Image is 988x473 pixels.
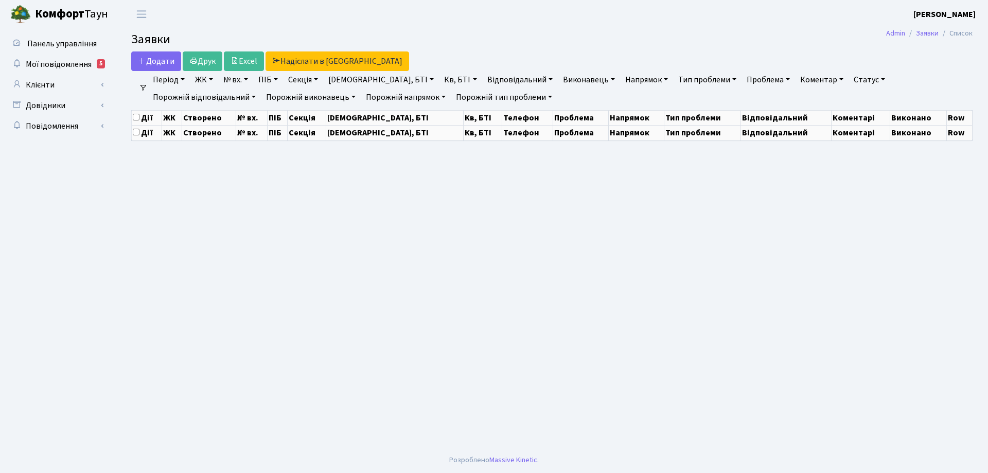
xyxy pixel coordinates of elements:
a: Секція [284,71,322,89]
th: ЖК [162,125,182,140]
span: Таун [35,6,108,23]
th: Коментарі [831,125,890,140]
th: ПІБ [267,125,288,140]
a: Клієнти [5,75,108,95]
th: Створено [182,110,236,125]
th: Row [946,125,972,140]
div: 5 [97,59,105,68]
th: Дії [132,110,162,125]
img: logo.png [10,4,31,25]
div: Розроблено . [449,454,539,466]
a: Напрямок [621,71,672,89]
th: Виконано [890,110,946,125]
a: Заявки [916,28,939,39]
li: Список [939,28,973,39]
a: Повідомлення [5,116,108,136]
a: Статус [850,71,889,89]
a: Відповідальний [483,71,557,89]
th: Дії [132,125,162,140]
span: Заявки [131,30,170,48]
th: Створено [182,125,236,140]
a: Друк [183,51,222,71]
th: Відповідальний [741,125,831,140]
b: Комфорт [35,6,84,22]
th: Виконано [890,125,946,140]
th: ПІБ [267,110,288,125]
a: Виконавець [559,71,619,89]
span: Мої повідомлення [26,59,92,70]
nav: breadcrumb [871,23,988,44]
th: Кв, БТІ [463,110,502,125]
th: Секція [288,125,326,140]
th: Row [946,110,972,125]
a: [PERSON_NAME] [913,8,976,21]
th: Напрямок [609,125,664,140]
th: ЖК [162,110,182,125]
a: Massive Kinetic [489,454,537,465]
a: Додати [131,51,181,71]
th: № вх. [236,110,268,125]
a: [DEMOGRAPHIC_DATA], БТІ [324,71,438,89]
th: Тип проблеми [664,110,741,125]
a: ПІБ [254,71,282,89]
th: Відповідальний [741,110,831,125]
th: [DEMOGRAPHIC_DATA], БТІ [326,110,463,125]
a: Період [149,71,189,89]
a: Excel [224,51,264,71]
a: Довідники [5,95,108,116]
th: Проблема [553,110,608,125]
span: Додати [138,56,174,67]
a: Панель управління [5,33,108,54]
th: Проблема [553,125,608,140]
a: Порожній виконавець [262,89,360,106]
a: Порожній відповідальний [149,89,260,106]
button: Переключити навігацію [129,6,154,23]
th: [DEMOGRAPHIC_DATA], БТІ [326,125,463,140]
a: № вх. [219,71,252,89]
th: Телефон [502,110,553,125]
a: Тип проблеми [674,71,740,89]
th: Напрямок [609,110,664,125]
th: Секція [288,110,326,125]
a: Надіслати в [GEOGRAPHIC_DATA] [266,51,409,71]
a: ЖК [191,71,217,89]
th: Телефон [502,125,553,140]
th: Кв, БТІ [463,125,502,140]
b: [PERSON_NAME] [913,9,976,20]
a: Admin [886,28,905,39]
th: Коментарі [831,110,890,125]
th: Тип проблеми [664,125,741,140]
a: Порожній тип проблеми [452,89,556,106]
th: № вх. [236,125,268,140]
a: Кв, БТІ [440,71,481,89]
a: Мої повідомлення5 [5,54,108,75]
a: Коментар [796,71,848,89]
a: Порожній напрямок [362,89,450,106]
a: Проблема [743,71,794,89]
span: Панель управління [27,38,97,49]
